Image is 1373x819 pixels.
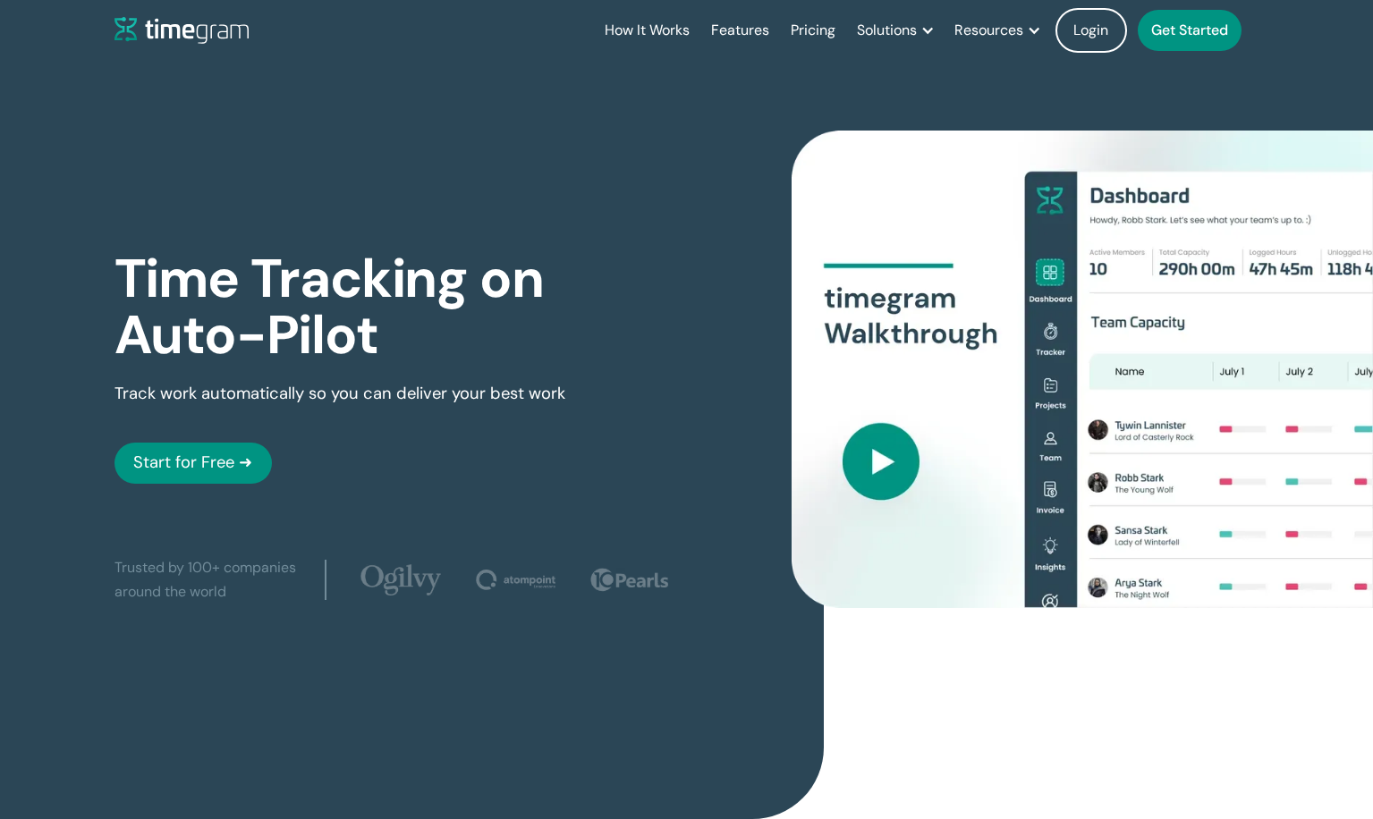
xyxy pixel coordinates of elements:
div: Trusted by 100+ companies around the world [114,555,309,605]
p: Track work automatically so you can deliver your best work [114,382,565,407]
a: Login [1055,8,1127,53]
a: Start for Free ➜ [114,443,272,484]
div: Solutions [857,18,917,43]
h1: Time Tracking on Auto-Pilot [114,250,687,364]
div: Resources [954,18,1023,43]
a: Get Started [1138,10,1242,51]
